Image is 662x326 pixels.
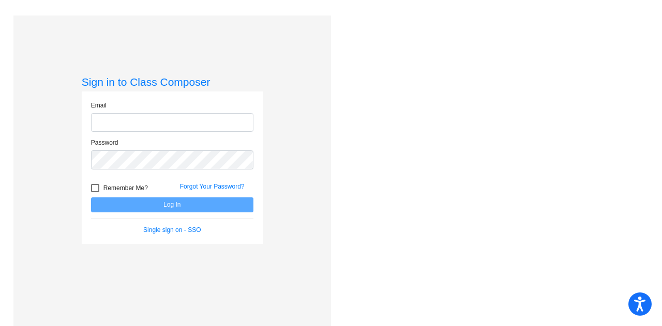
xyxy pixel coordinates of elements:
[82,75,263,88] h3: Sign in to Class Composer
[180,183,245,190] a: Forgot Your Password?
[91,197,253,212] button: Log In
[91,138,118,147] label: Password
[143,226,201,234] a: Single sign on - SSO
[103,182,148,194] span: Remember Me?
[91,101,107,110] label: Email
